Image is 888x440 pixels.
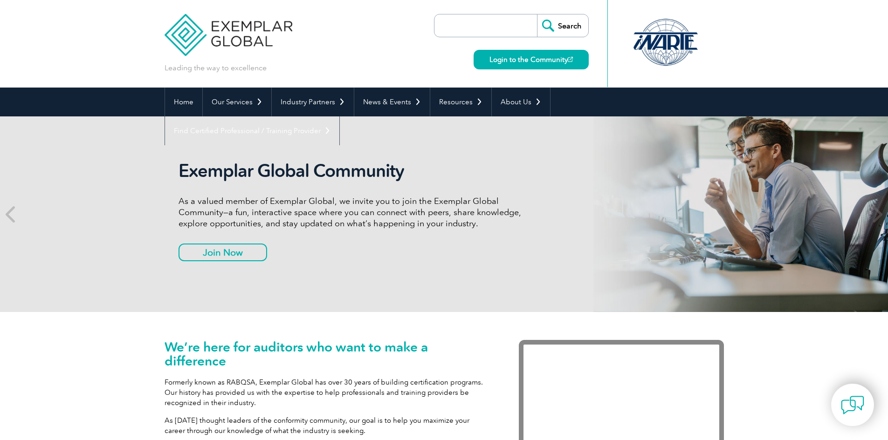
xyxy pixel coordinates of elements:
img: open_square.png [568,57,573,62]
a: Login to the Community [474,50,589,69]
h1: We’re here for auditors who want to make a difference [165,340,491,368]
a: Home [165,88,202,116]
a: Resources [430,88,491,116]
a: About Us [492,88,550,116]
p: Formerly known as RABQSA, Exemplar Global has over 30 years of building certification programs. O... [165,377,491,408]
a: Our Services [203,88,271,116]
a: Industry Partners [272,88,354,116]
input: Search [537,14,588,37]
p: Leading the way to excellence [165,63,267,73]
a: Find Certified Professional / Training Provider [165,116,339,145]
h2: Exemplar Global Community [179,160,528,182]
p: As [DATE] thought leaders of the conformity community, our goal is to help you maximize your care... [165,415,491,436]
img: contact-chat.png [841,393,864,417]
a: Join Now [179,244,267,261]
a: News & Events [354,88,430,116]
p: As a valued member of Exemplar Global, we invite you to join the Exemplar Global Community—a fun,... [179,196,528,229]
